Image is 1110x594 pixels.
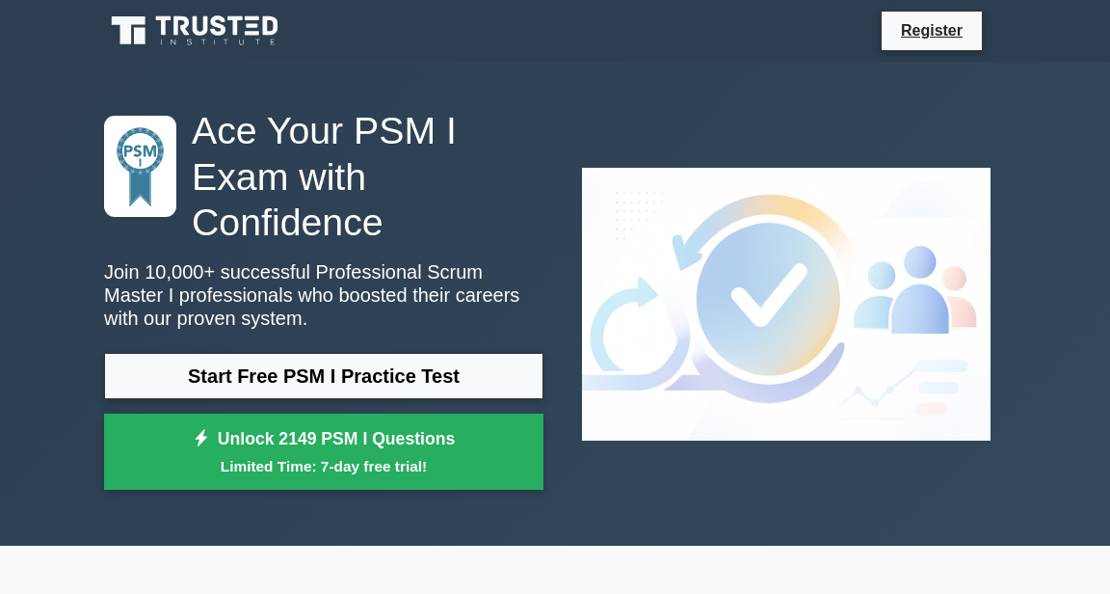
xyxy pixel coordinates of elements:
img: Professional Scrum Master I Preview [567,152,1006,455]
a: Register [889,18,974,42]
h1: Ace Your PSM I Exam with Confidence [104,108,543,244]
a: Start Free PSM I Practice Test [104,353,543,399]
a: Unlock 2149 PSM I QuestionsLimited Time: 7-day free trial! [104,414,543,491]
small: Limited Time: 7-day free trial! [128,455,519,477]
p: Join 10,000+ successful Professional Scrum Master I professionals who boosted their careers with ... [104,260,543,330]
